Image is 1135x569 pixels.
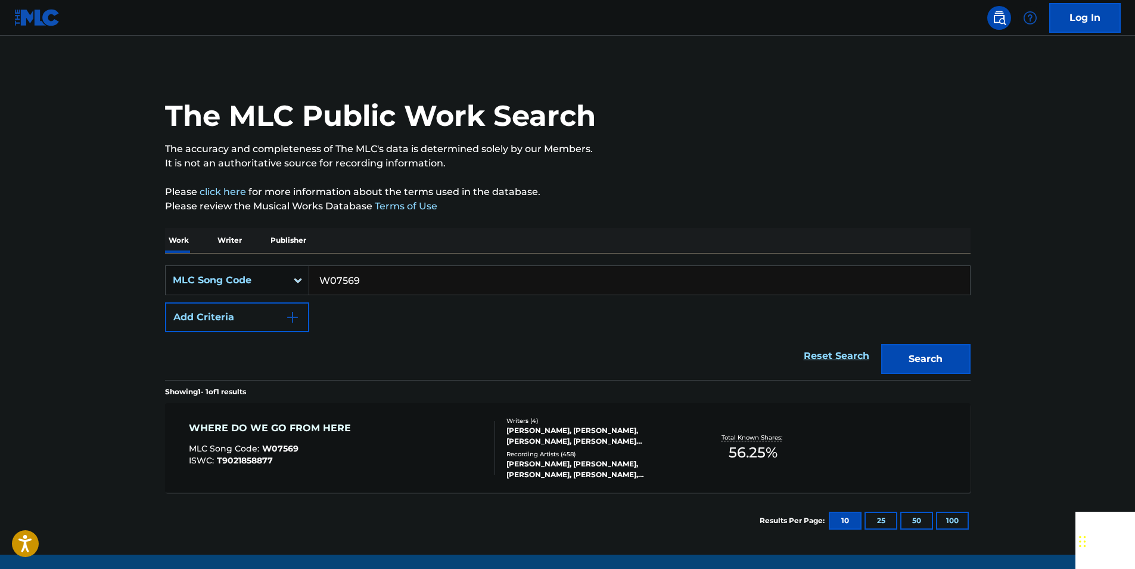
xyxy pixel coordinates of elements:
[506,425,686,447] div: [PERSON_NAME], [PERSON_NAME], [PERSON_NAME], [PERSON_NAME] [PERSON_NAME]
[165,302,309,332] button: Add Criteria
[829,512,862,530] button: 10
[165,98,596,134] h1: The MLC Public Work Search
[165,228,192,253] p: Work
[165,403,971,493] a: WHERE DO WE GO FROM HEREMLC Song Code:W07569ISWC:T9021858877Writers (4)[PERSON_NAME], [PERSON_NAM...
[506,459,686,480] div: [PERSON_NAME], [PERSON_NAME], [PERSON_NAME], [PERSON_NAME], [PERSON_NAME]
[200,186,246,197] a: click here
[1049,3,1121,33] a: Log In
[372,200,437,212] a: Terms of Use
[865,512,897,530] button: 25
[1018,6,1042,30] div: Help
[165,142,971,156] p: The accuracy and completeness of The MLC's data is determined solely by our Members.
[1023,11,1037,25] img: help
[165,386,246,397] p: Showing 1 - 1 of 1 results
[189,455,217,466] span: ISWC :
[285,310,300,324] img: 9d2ae6d4665cec9f34b9.svg
[900,512,933,530] button: 50
[214,228,245,253] p: Writer
[987,6,1011,30] a: Public Search
[798,343,875,369] a: Reset Search
[14,9,60,26] img: MLC Logo
[165,199,971,214] p: Please review the Musical Works Database
[506,416,686,425] div: Writers ( 4 )
[189,443,262,454] span: MLC Song Code :
[189,421,357,435] div: WHERE DO WE GO FROM HERE
[506,450,686,459] div: Recording Artists ( 458 )
[173,273,280,287] div: MLC Song Code
[760,515,828,526] p: Results Per Page:
[1075,512,1135,569] iframe: Chat Widget
[1079,524,1086,559] div: Drag
[217,455,273,466] span: T9021858877
[262,443,298,454] span: W07569
[881,344,971,374] button: Search
[267,228,310,253] p: Publisher
[729,442,778,463] span: 56.25 %
[165,185,971,199] p: Please for more information about the terms used in the database.
[165,156,971,171] p: It is not an authoritative source for recording information.
[165,265,971,380] form: Search Form
[992,11,1006,25] img: search
[722,433,785,442] p: Total Known Shares:
[936,512,969,530] button: 100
